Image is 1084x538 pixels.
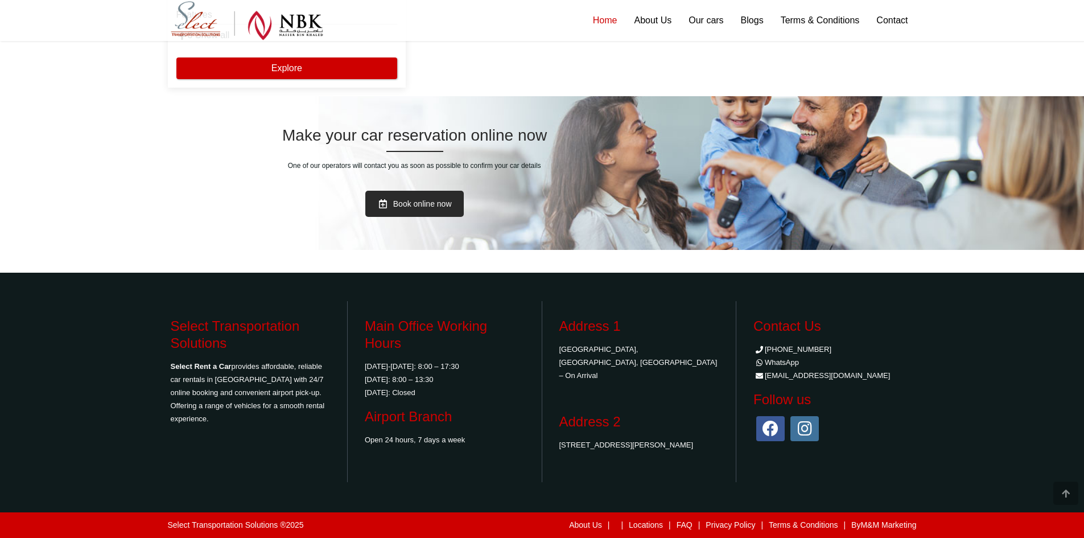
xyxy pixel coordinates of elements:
[669,521,671,529] label: |
[168,126,661,145] h2: Make your car reservation online now
[559,441,694,449] a: [STREET_ADDRESS][PERSON_NAME]
[698,521,700,529] label: |
[286,520,303,529] span: 2025
[753,391,914,408] h3: Follow us
[176,58,398,79] button: Explore
[629,520,663,529] a: Locations
[769,520,838,529] a: Terms & Conditions
[621,521,623,529] label: |
[365,360,525,399] p: [DATE]-[DATE]: 8:00 – 17:30 [DATE]: 8:00 – 13:30 [DATE]: Closed
[753,358,799,367] a: WhatsApp
[171,360,331,425] p: provides affordable, reliable car rentals in [GEOGRAPHIC_DATA] with 24/7 online booking and conve...
[761,521,763,529] label: |
[171,318,331,352] h3: Select Transportation Solutions
[559,318,719,335] h3: Address 1
[753,369,914,382] li: [EMAIL_ADDRESS][DOMAIN_NAME]
[171,362,232,371] strong: Select Rent a Car
[168,161,661,171] h6: One of our operators will contact you as soon as possible to confirm your car details
[677,520,693,529] a: FAQ
[168,521,304,529] div: Select Transportation Solutions ®
[860,520,916,529] a: M&M Marketing
[559,413,719,430] h3: Address 2
[365,318,525,352] h3: Main Office Working Hours
[171,1,323,40] img: Select Rent a Car
[378,518,917,532] div: By
[706,520,755,529] a: Privacy Policy
[843,521,846,529] label: |
[753,318,914,335] h3: Contact Us
[365,433,525,446] p: Open 24 hours, 7 days a week
[608,521,610,529] label: |
[365,191,464,217] a: Book online now
[365,408,525,425] h3: Airport Branch
[1053,482,1078,505] div: Go to top
[569,520,602,529] a: About Us
[559,345,718,380] a: [GEOGRAPHIC_DATA], [GEOGRAPHIC_DATA], [GEOGRAPHIC_DATA] – On Arrival
[753,345,831,354] a: [PHONE_NUMBER]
